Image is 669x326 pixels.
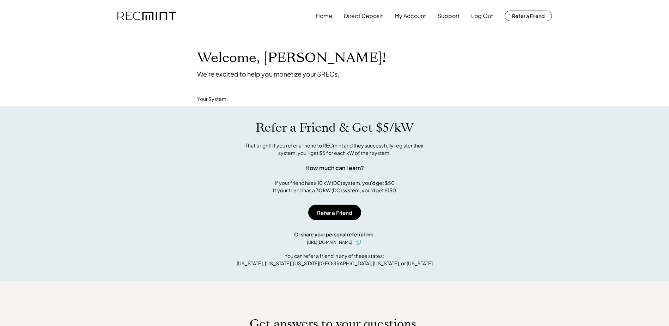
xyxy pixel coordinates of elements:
button: Support [438,9,460,23]
button: My Account [395,9,426,23]
div: If your friend has a 10 kW (DC) system, you'd get $50 If your friend has a 30 kW (DC) system, you... [273,179,396,194]
button: Log Out [471,9,493,23]
div: How much can I earn? [305,164,364,172]
div: Or share your personal referral link: [294,231,375,238]
div: [URL][DOMAIN_NAME] [307,239,352,246]
button: Direct Deposit [344,9,383,23]
button: click to copy [354,238,363,247]
div: That's right! If you refer a friend to RECmint and they successfully register their system, you'l... [238,142,432,157]
div: Your System: [197,96,228,103]
div: We're excited to help you monetize your SRECs. [197,70,339,78]
button: Home [316,9,332,23]
button: Refer a Friend [505,11,552,21]
div: You can refer a friend in any of these states: [US_STATE], [US_STATE], [US_STATE][GEOGRAPHIC_DATA... [237,252,433,267]
h1: Refer a Friend & Get $5/kW [256,120,414,135]
h1: Welcome, [PERSON_NAME]! [197,50,386,66]
button: Refer a Friend [308,205,361,220]
img: recmint-logotype%403x.png [117,12,176,20]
